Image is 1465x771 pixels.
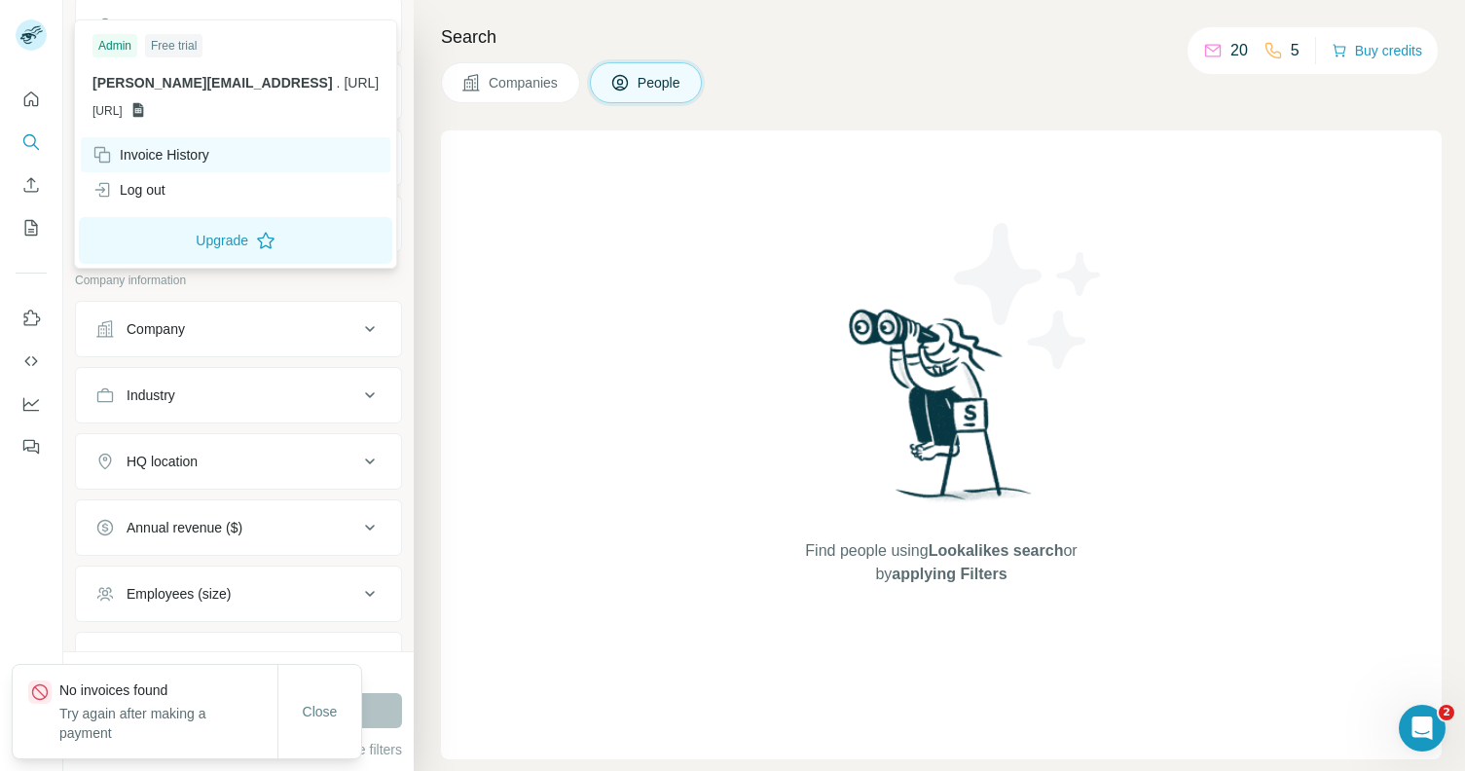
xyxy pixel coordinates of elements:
button: HQ location [76,438,401,485]
button: Job title [76,2,401,49]
iframe: Intercom live chat [1399,705,1446,752]
button: Annual revenue ($) [76,504,401,551]
button: Feedback [16,429,47,464]
span: Close [303,702,338,721]
button: Enrich CSV [16,167,47,202]
button: Close [289,694,351,729]
span: [URL] [92,102,123,120]
span: 2 [1439,705,1454,720]
img: Surfe Illustration - Woman searching with binoculars [840,304,1043,521]
div: Admin [92,34,137,57]
div: Employees (size) [127,584,231,604]
button: My lists [16,210,47,245]
div: Invoice History [92,145,209,165]
button: Buy credits [1332,37,1422,64]
img: Avatar [16,19,47,51]
span: Find people using or by [786,539,1097,586]
div: HQ location [127,452,198,471]
p: 20 [1230,39,1248,62]
span: Lookalikes search [929,542,1064,559]
span: [URL] [344,75,379,91]
span: Companies [489,73,560,92]
p: 5 [1291,39,1300,62]
button: Use Surfe on LinkedIn [16,301,47,336]
button: Search [16,125,47,160]
h4: Search [441,23,1442,51]
p: No invoices found [59,680,277,700]
p: Try again after making a payment [59,704,277,743]
button: Upgrade [79,217,392,264]
span: People [638,73,682,92]
div: Free trial [145,34,202,57]
div: Job title [127,16,173,35]
button: Employees (size) [76,570,401,617]
img: Surfe Illustration - Stars [941,208,1117,384]
button: Company [76,306,401,352]
div: Technologies [127,650,206,670]
span: [PERSON_NAME][EMAIL_ADDRESS] [92,75,333,91]
span: . [337,75,341,91]
button: Dashboard [16,386,47,422]
p: Company information [75,272,402,289]
div: Industry [127,385,175,405]
div: Company [127,319,185,339]
span: applying Filters [892,566,1007,582]
button: Technologies [76,637,401,683]
button: Quick start [16,82,47,117]
button: Use Surfe API [16,344,47,379]
div: Annual revenue ($) [127,518,242,537]
button: Industry [76,372,401,419]
div: Log out [92,180,165,200]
